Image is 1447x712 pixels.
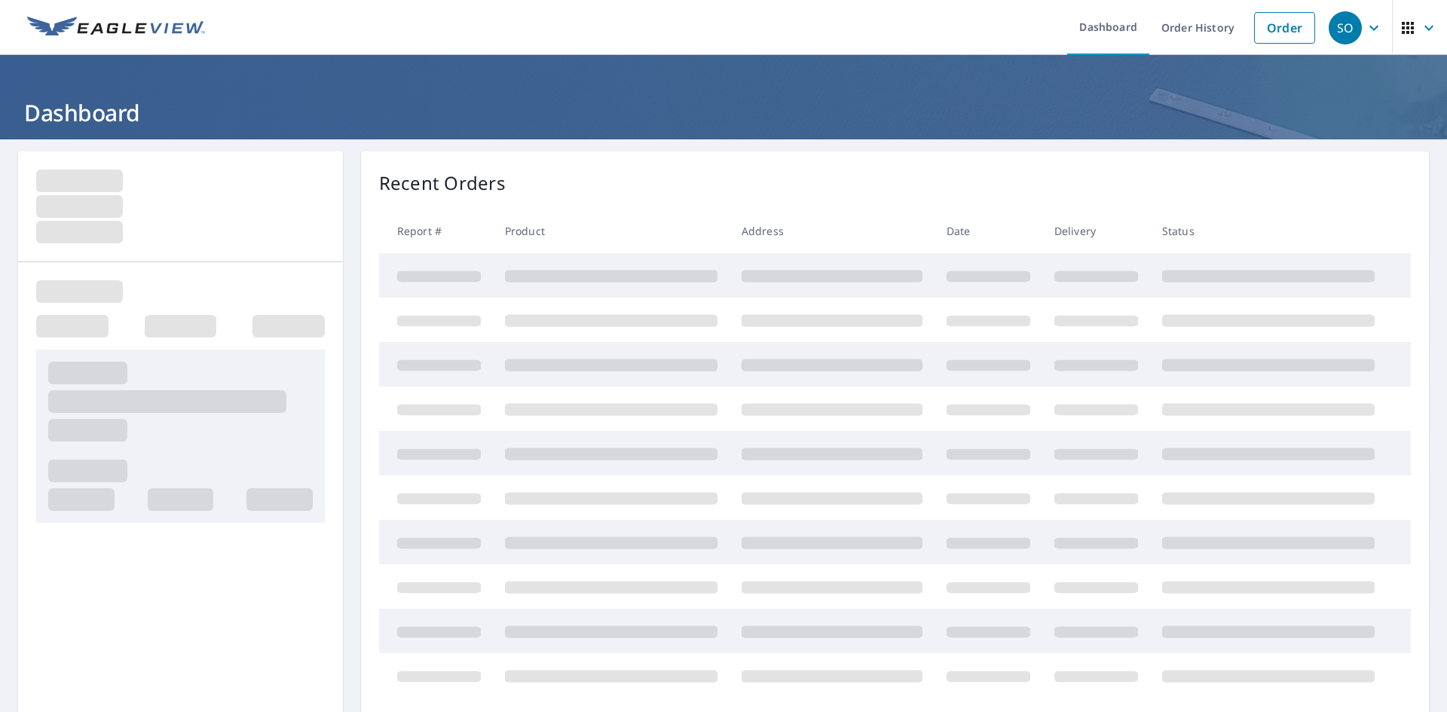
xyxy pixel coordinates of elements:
p: Recent Orders [379,170,506,197]
th: Product [493,209,730,253]
th: Address [730,209,935,253]
a: Order [1254,12,1315,44]
h1: Dashboard [18,97,1429,128]
th: Report # [379,209,493,253]
img: EV Logo [27,17,205,39]
th: Date [935,209,1042,253]
th: Delivery [1042,209,1150,253]
th: Status [1150,209,1387,253]
div: SO [1329,11,1362,44]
